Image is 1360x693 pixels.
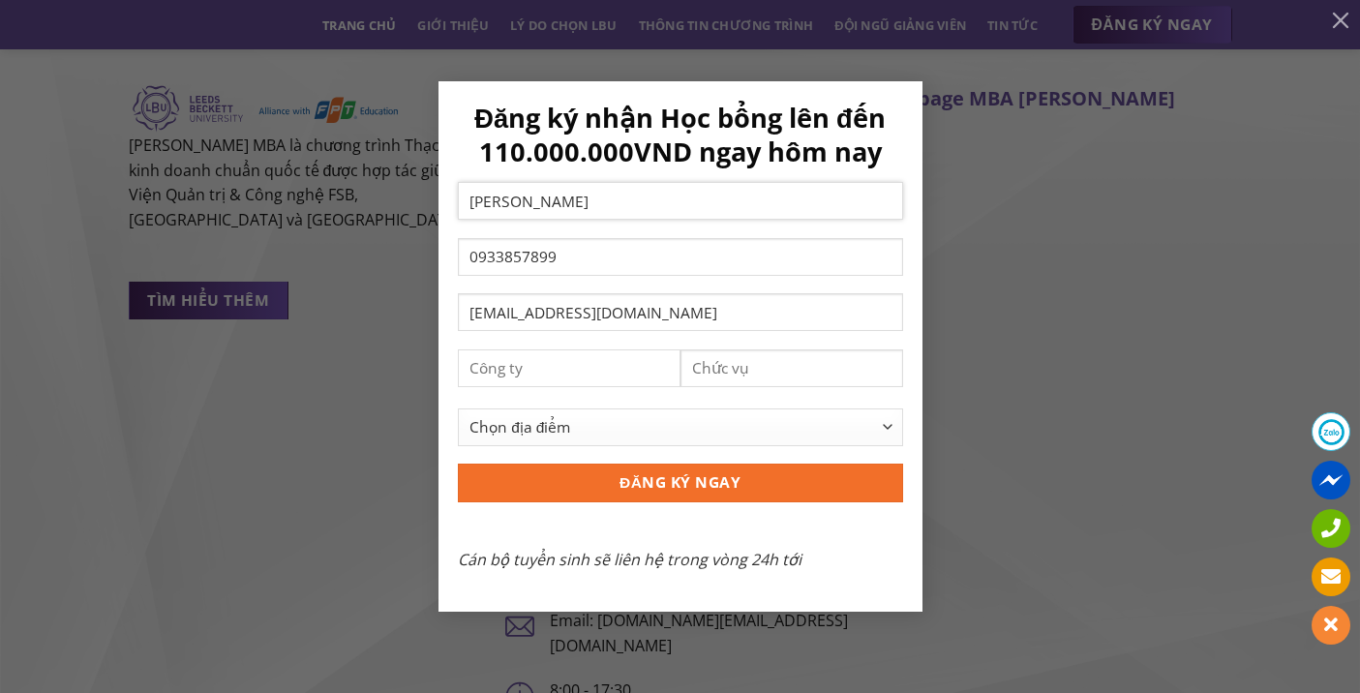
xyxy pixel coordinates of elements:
[458,464,903,501] input: ĐĂNG KÝ NGAY
[458,182,903,220] input: Họ và tên
[458,101,903,169] h1: Đăng ký nhận Học bổng lên đến 110.000.000VND ngay hôm nay
[458,101,903,573] form: Contact form
[680,349,903,387] input: Chức vụ
[458,349,680,387] input: Công ty
[458,238,903,276] input: Số điện thoại
[458,549,801,570] em: Cán bộ tuyển sinh sẽ liên hệ trong vòng 24h tới
[458,293,903,331] input: Email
